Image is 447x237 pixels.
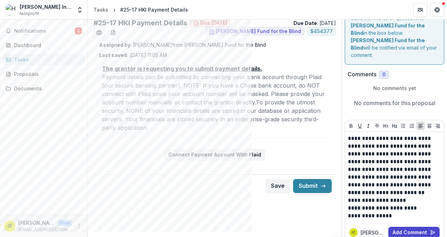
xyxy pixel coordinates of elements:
p: : [PERSON_NAME] from [PERSON_NAME] Fund for the Blind [99,41,330,49]
span: Nonprofit [20,11,39,17]
span: Due [DATE] [200,20,227,26]
span: 0 [382,72,386,78]
p: No comments yet [348,84,441,92]
p: User [58,220,72,226]
div: Imelda Zumbro [352,231,355,234]
span: $ 454377 [310,28,333,34]
div: Documents [14,85,79,92]
button: Save [265,179,290,193]
button: Heading 1 [382,122,390,130]
button: Notifications2 [3,25,85,37]
strong: Last saved: [99,52,128,58]
p: [EMAIL_ADDRESS][DOMAIN_NAME] [18,226,72,233]
button: Heading 2 [390,122,399,130]
button: More [75,222,83,230]
button: download-word-button [108,27,119,38]
button: Underline [356,122,364,130]
button: Partners [413,3,427,17]
strong: Due Date [293,20,317,26]
p: Payment details can be submitted by connecting your bank account through Plaid (our secure bankin... [102,73,328,132]
div: Send comments or questions to in the box below. will be notified via email of your comment. [345,8,444,65]
button: Align Left [416,122,425,130]
button: Align Center [425,122,434,130]
div: Imelda Zumbro [8,224,12,228]
p: [DATE] 11:05 AM [99,51,167,59]
div: Proposals [14,70,79,78]
span: [PERSON_NAME] Fund for the Blind [216,28,301,34]
button: Ordered List [408,122,416,130]
button: Submit [293,179,332,193]
a: Tasks [3,54,85,65]
strong: Assigned by [99,42,130,48]
button: Italicize [364,122,372,130]
img: Helen Keller International (HKI) [6,4,17,15]
p: [PERSON_NAME] [361,229,386,236]
div: #25-17 HKI Payment Details [120,6,188,13]
h2: Comments [348,71,376,78]
a: Proposals [3,68,85,80]
span: Notifications [14,28,75,34]
div: Tasks [14,56,79,63]
div: Tasks [93,6,108,13]
button: Get Help [430,3,444,17]
p: [PERSON_NAME] [18,219,55,226]
strong: [PERSON_NAME] Fund for the Blind [351,23,425,36]
button: Preview 90995b60-2e07-440b-be3f-c5b810ddfe4c.pdf [93,27,105,38]
button: Connect Payment Account With Plaid [164,149,265,160]
button: Open entity switcher [75,3,85,17]
div: [PERSON_NAME] International (HKI) [20,3,72,11]
u: The grantor is requesting you to submit payment details. [102,65,262,72]
p: No comments for this proposal [354,99,435,107]
a: Documents [3,83,85,94]
button: Strike [373,122,381,130]
nav: breadcrumb [91,5,191,15]
a: Tasks [91,5,111,15]
p: : [DATE] [293,19,336,27]
h2: #25-17 HKI Payment Details [93,19,187,27]
strong: [PERSON_NAME] Fund for the Blind [351,37,425,51]
a: Dashboard [3,39,85,51]
button: Align Right [434,122,442,130]
div: Dashboard [14,41,79,49]
button: Bold [347,122,355,130]
button: Bullet List [399,122,407,130]
span: 2 [75,27,82,34]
